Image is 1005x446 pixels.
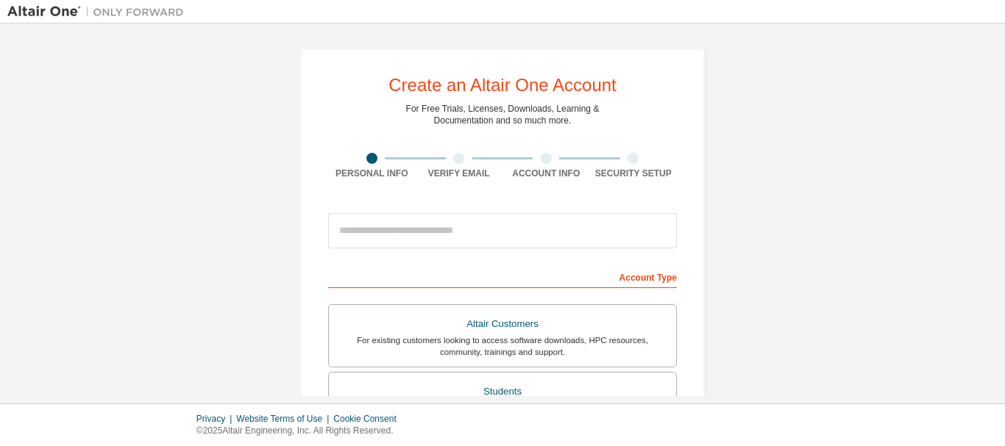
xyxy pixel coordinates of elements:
[416,168,503,179] div: Verify Email
[196,413,236,425] div: Privacy
[338,334,667,358] div: For existing customers looking to access software downloads, HPC resources, community, trainings ...
[328,265,677,288] div: Account Type
[328,168,416,179] div: Personal Info
[7,4,191,19] img: Altair One
[236,413,333,425] div: Website Terms of Use
[388,76,617,94] div: Create an Altair One Account
[406,103,600,126] div: For Free Trials, Licenses, Downloads, Learning & Documentation and so much more.
[338,314,667,334] div: Altair Customers
[590,168,678,179] div: Security Setup
[196,425,405,437] p: © 2025 Altair Engineering, Inc. All Rights Reserved.
[338,381,667,402] div: Students
[333,413,405,425] div: Cookie Consent
[502,168,590,179] div: Account Info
